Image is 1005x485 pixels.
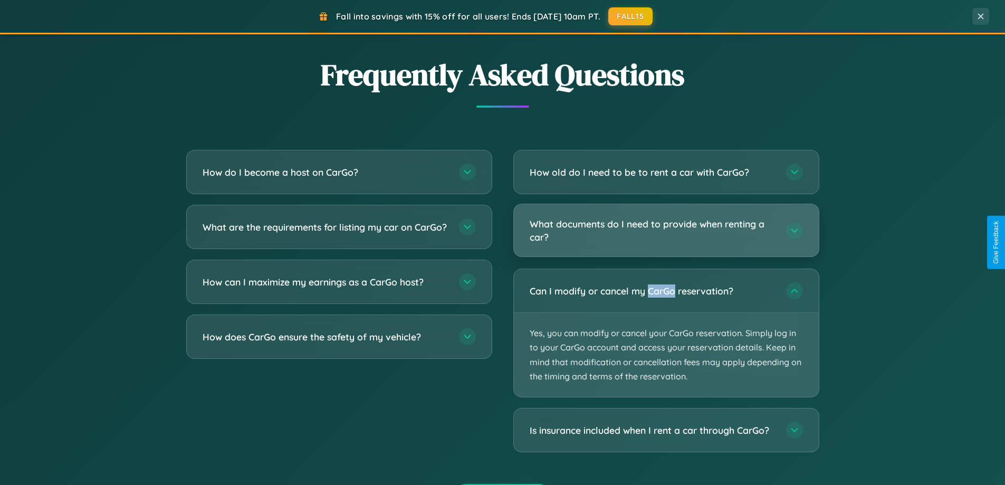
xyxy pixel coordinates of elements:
h3: What are the requirements for listing my car on CarGo? [203,221,448,234]
span: Fall into savings with 15% off for all users! Ends [DATE] 10am PT. [336,11,600,22]
h3: How does CarGo ensure the safety of my vehicle? [203,330,448,344]
p: Yes, you can modify or cancel your CarGo reservation. Simply log in to your CarGo account and acc... [514,313,819,397]
div: Give Feedback [992,221,1000,264]
h2: Frequently Asked Questions [186,54,819,95]
h3: What documents do I need to provide when renting a car? [530,217,776,243]
h3: How do I become a host on CarGo? [203,166,448,179]
h3: How can I maximize my earnings as a CarGo host? [203,275,448,289]
h3: How old do I need to be to rent a car with CarGo? [530,166,776,179]
h3: Can I modify or cancel my CarGo reservation? [530,284,776,298]
button: FALL15 [608,7,653,25]
h3: Is insurance included when I rent a car through CarGo? [530,424,776,437]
